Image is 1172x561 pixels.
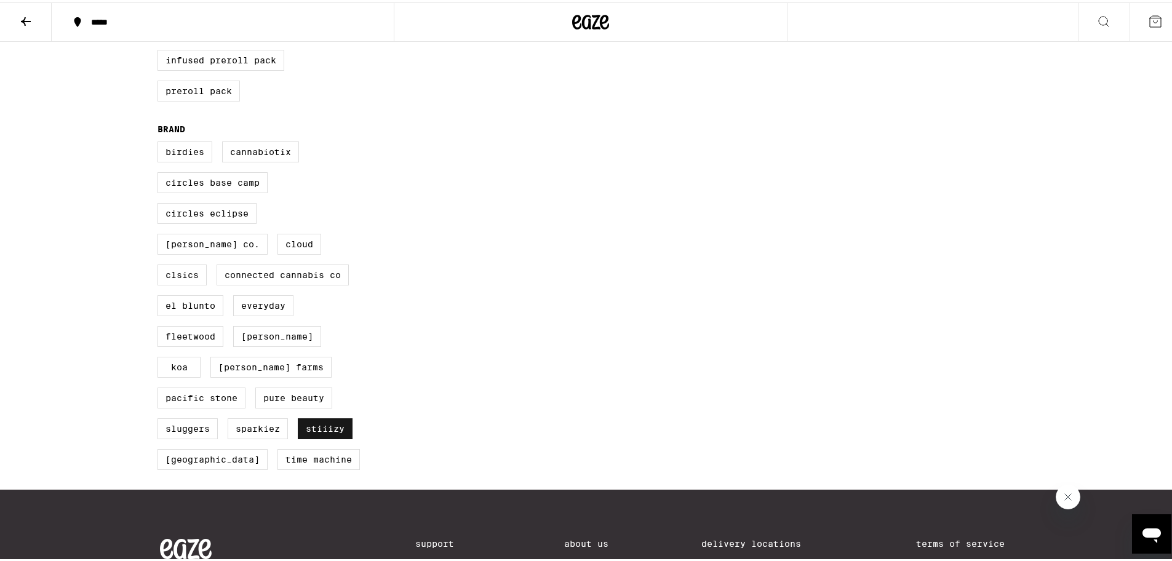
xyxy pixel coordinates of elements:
label: Cannabiotix [222,139,299,160]
a: Terms of Service [916,536,1021,546]
label: Pure Beauty [255,385,332,406]
label: El Blunto [157,293,223,314]
iframe: Close message [1056,482,1080,507]
label: Infused Preroll Pack [157,47,284,68]
label: [PERSON_NAME] [233,324,321,344]
label: STIIIZY [298,416,353,437]
label: Circles Eclipse [157,201,257,221]
label: Sparkiez [228,416,288,437]
label: [GEOGRAPHIC_DATA] [157,447,268,468]
label: Birdies [157,139,212,160]
label: Sluggers [157,416,218,437]
a: Support [415,536,471,546]
iframe: Button to launch messaging window [1132,512,1171,551]
label: Connected Cannabis Co [217,262,349,283]
a: Delivery Locations [701,536,823,546]
label: Everyday [233,293,293,314]
label: Fleetwood [157,324,223,344]
label: [PERSON_NAME] Co. [157,231,268,252]
legend: Brand [157,122,185,132]
a: About Us [564,536,608,546]
label: Preroll Pack [157,78,240,99]
label: Cloud [277,231,321,252]
label: Circles Base Camp [157,170,268,191]
label: Time Machine [277,447,360,468]
label: CLSICS [157,262,207,283]
label: Pacific Stone [157,385,245,406]
label: Koa [157,354,201,375]
span: Hi. Need any help? [7,9,89,18]
label: [PERSON_NAME] Farms [210,354,332,375]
